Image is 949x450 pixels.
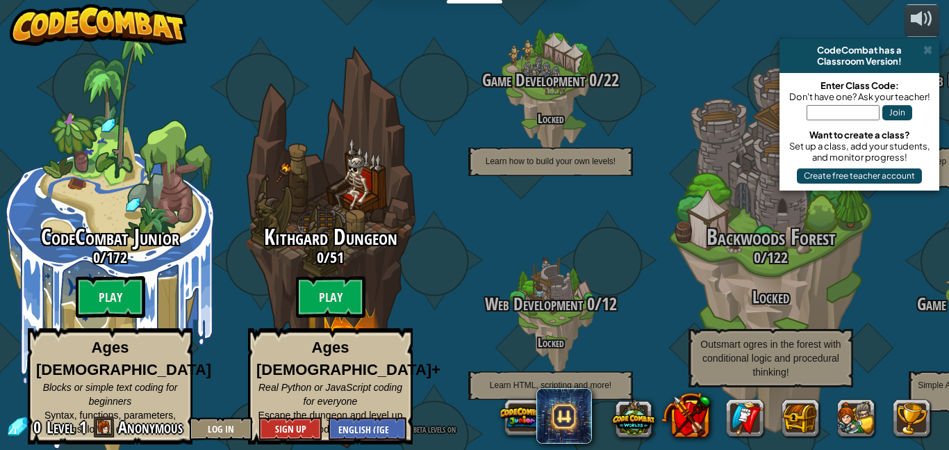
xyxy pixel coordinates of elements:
[583,292,595,316] span: 0
[220,249,440,266] h3: /
[785,45,934,56] div: CodeCombat has a
[190,417,252,440] button: Log In
[93,247,100,268] span: 0
[259,417,322,440] button: Sign Up
[413,422,456,435] span: beta levels on
[767,247,788,268] span: 122
[317,247,324,268] span: 0
[79,416,87,438] span: 1
[264,222,397,252] span: Kithgard Dungeon
[258,410,403,435] span: Escape the dungeon and level up your coding skills!
[661,249,881,266] h3: /
[786,80,932,91] div: Enter Class Code:
[585,68,597,92] span: 0
[440,112,661,125] h4: Locked
[905,4,939,37] button: Adjust volume
[256,339,440,378] strong: Ages [DEMOGRAPHIC_DATA]+
[700,339,841,378] span: Outsmart ogres in the forest with conditional logic and procedural thinking!
[36,339,211,378] strong: Ages [DEMOGRAPHIC_DATA]
[33,416,45,438] span: 0
[118,416,183,438] span: Anonymous
[661,288,881,307] h3: Locked
[485,292,583,316] span: Web Development
[786,129,932,140] div: Want to create a class?
[440,295,661,314] h3: /
[106,247,127,268] span: 172
[440,336,661,349] h4: Locked
[482,68,585,92] span: Game Development
[258,382,402,407] span: Real Python or JavaScript coding for everyone
[786,140,932,163] div: Set up a class, add your students, and monitor progress!
[486,156,616,166] span: Learn how to build your own levels!
[43,382,178,407] span: Blocks or simple text coding for beginners
[296,276,365,318] btn: Play
[785,56,934,67] div: Classroom Version!
[707,222,836,252] span: Backwoods Forest
[41,222,179,252] span: CodeCombat Junior
[47,416,74,439] span: Level
[786,91,932,102] div: Don't have one? Ask your teacher!
[440,71,661,90] h3: /
[10,4,188,46] img: CodeCombat - Learn how to code by playing a game
[44,410,176,435] span: Syntax, functions, parameters, strings, loops, conditionals
[754,247,761,268] span: 0
[797,168,922,184] button: Create free teacher account
[602,292,617,316] span: 12
[76,276,145,318] btn: Play
[330,247,344,268] span: 51
[490,380,611,390] span: Learn HTML, scripting and more!
[882,105,912,120] button: Join
[604,68,619,92] span: 22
